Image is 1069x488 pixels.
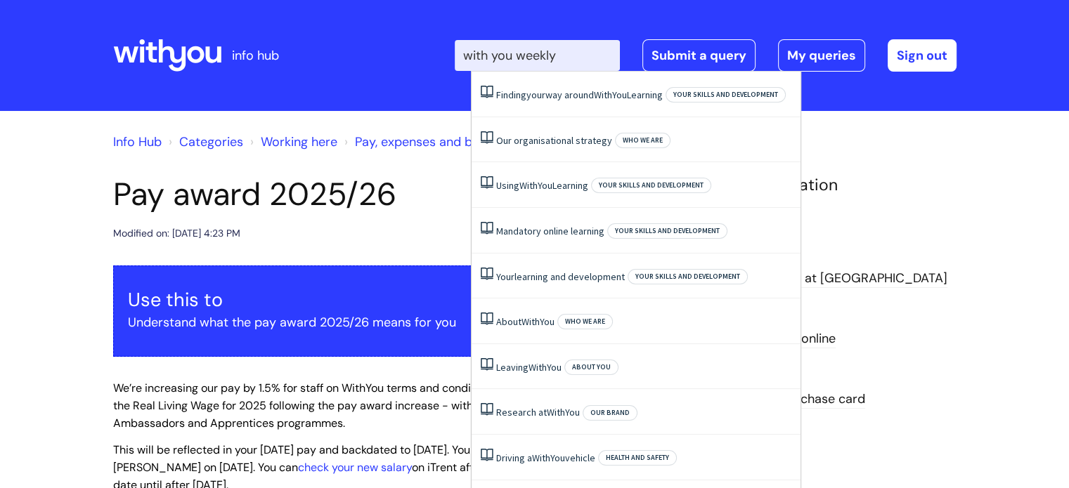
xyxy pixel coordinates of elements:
[557,314,613,329] span: Who we are
[888,39,957,72] a: Sign out
[261,133,337,150] a: Working here
[496,270,625,283] a: Yourlearning and development
[128,289,654,311] h3: Use this to
[455,40,620,71] input: Search
[113,133,162,150] a: Info Hub
[128,311,654,334] p: Understand what the pay award 2025/26 means for you
[496,406,580,418] a: Research atWithYou
[496,315,555,328] a: AboutWithYou
[591,178,711,193] span: Your skills and development
[165,131,243,153] li: Solution home
[666,87,786,103] span: Your skills and development
[519,179,552,192] span: WithYou
[496,451,595,464] a: Driving aWithYouvehicle
[628,269,748,284] span: Your skills and development
[113,225,240,242] div: Modified on: [DATE] 4:23 PM
[778,39,865,72] a: My queries
[642,39,756,72] a: Submit a query
[355,133,512,150] a: Pay, expenses and benefits
[179,133,243,150] a: Categories
[496,134,612,147] a: Our organisational strategy
[496,225,604,237] a: Mandatory online learning
[594,88,627,101] span: WithYou
[564,360,618,375] span: About you
[298,460,412,475] a: check your new salary
[526,88,545,101] span: your
[232,44,279,67] p: info hub
[455,39,957,72] div: | -
[529,361,562,374] span: WithYou
[689,270,947,288] a: Benefits of working at [GEOGRAPHIC_DATA]
[247,131,337,153] li: Working here
[496,179,588,192] a: UsingWithYouLearning
[521,315,555,328] span: WithYou
[496,361,562,374] a: LeavingWithYou
[547,406,580,418] span: WithYou
[607,223,727,239] span: Your skills and development
[496,88,663,101] a: Findingyourway aroundWithYouLearning
[496,270,514,283] span: Your
[689,176,957,195] h4: Related Information
[532,451,565,464] span: WithYou
[598,450,677,466] span: Health and safety
[341,131,512,153] li: Pay, expenses and benefits
[615,133,670,148] span: Who we are
[113,381,654,430] span: We’re increasing our pay by 1.5% for staff on WithYou terms and conditions. All staff salaries wi...
[113,176,668,213] h1: Pay award 2025/26
[583,405,637,421] span: Our brand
